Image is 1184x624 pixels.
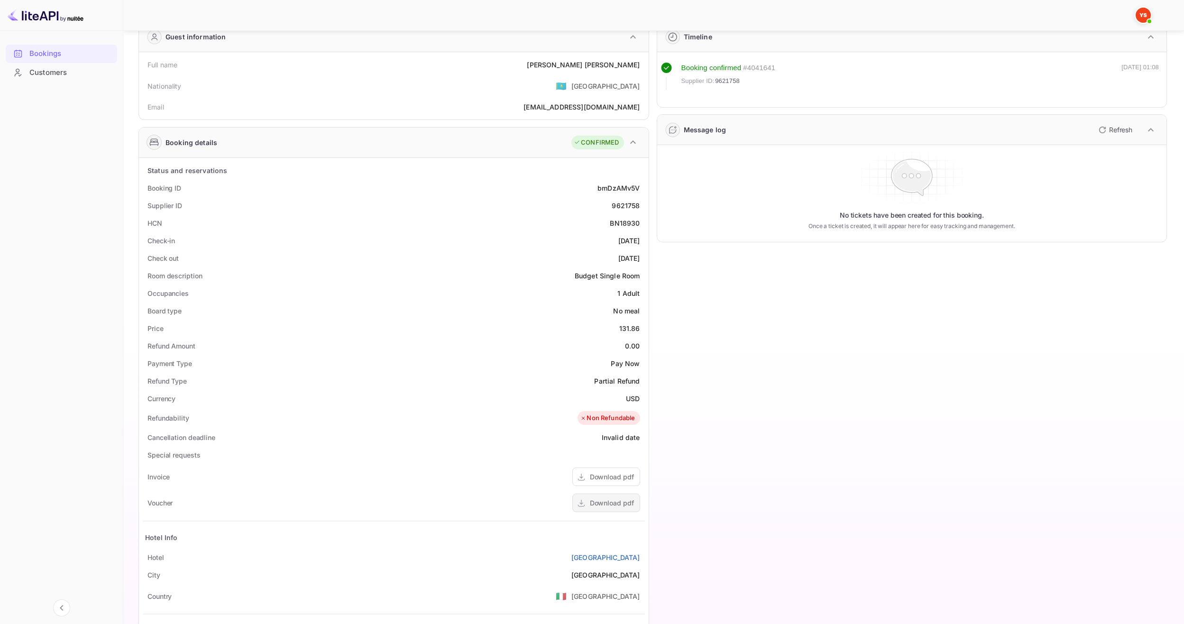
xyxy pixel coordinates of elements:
div: Check out [147,253,179,263]
div: 0.00 [625,341,640,351]
p: Once a ticket is created, it will appear here for easy tracking and management. [774,222,1050,230]
div: City [147,570,160,580]
div: Voucher [147,498,173,508]
div: Message log [684,125,726,135]
div: CONFIRMED [574,138,619,147]
span: Supplier ID: [681,76,715,86]
div: # 4041641 [743,63,775,73]
a: Customers [6,64,117,81]
div: Refund Type [147,376,187,386]
div: Supplier ID [147,201,182,211]
div: Invoice [147,472,170,482]
div: HCN [147,218,162,228]
div: Customers [6,64,117,82]
div: [GEOGRAPHIC_DATA] [571,570,640,580]
span: 9621758 [715,76,740,86]
div: Hotel Info [145,532,178,542]
button: Refresh [1093,122,1136,138]
div: [EMAIL_ADDRESS][DOMAIN_NAME] [523,102,640,112]
div: Refund Amount [147,341,195,351]
img: LiteAPI logo [8,8,83,23]
div: [DATE] 01:08 [1121,63,1159,90]
span: United States [556,77,567,94]
div: Timeline [684,32,712,42]
div: BN18930 [610,218,640,228]
div: Check-in [147,236,175,246]
div: [DATE] [618,236,640,246]
a: [GEOGRAPHIC_DATA] [571,552,640,562]
div: Bookings [6,45,117,63]
div: No meal [613,306,640,316]
div: Budget Single Room [575,271,640,281]
div: Payment Type [147,358,192,368]
div: Partial Refund [594,376,640,386]
div: USD [626,394,640,404]
div: Refundability [147,413,189,423]
div: Download pdf [590,472,634,482]
div: Hotel [147,552,164,562]
div: Price [147,323,164,333]
div: bmDzAMv5V [597,183,640,193]
div: 9621758 [612,201,640,211]
div: Special requests [147,450,200,460]
button: Collapse navigation [53,599,70,616]
div: 131.86 [619,323,640,333]
div: Customers [29,67,112,78]
a: Bookings [6,45,117,62]
p: Refresh [1109,125,1132,135]
span: United States [556,587,567,605]
div: Cancellation deadline [147,432,215,442]
div: Download pdf [590,498,634,508]
div: Pay Now [611,358,640,368]
div: Booking ID [147,183,181,193]
div: Booking details [165,138,217,147]
div: Occupancies [147,288,189,298]
div: Status and reservations [147,165,227,175]
img: Yandex Support [1136,8,1151,23]
div: Invalid date [602,432,640,442]
div: Guest information [165,32,226,42]
div: Board type [147,306,182,316]
p: No tickets have been created for this booking. [840,211,984,220]
div: Full name [147,60,177,70]
div: Country [147,591,172,601]
div: [GEOGRAPHIC_DATA] [571,591,640,601]
div: Email [147,102,164,112]
div: Non Refundable [580,413,635,423]
div: [PERSON_NAME] [PERSON_NAME] [527,60,640,70]
div: [GEOGRAPHIC_DATA] [571,81,640,91]
div: [DATE] [618,253,640,263]
div: Bookings [29,48,112,59]
div: Nationality [147,81,182,91]
div: Currency [147,394,175,404]
div: Booking confirmed [681,63,742,73]
div: 1 Adult [617,288,640,298]
div: Room description [147,271,202,281]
